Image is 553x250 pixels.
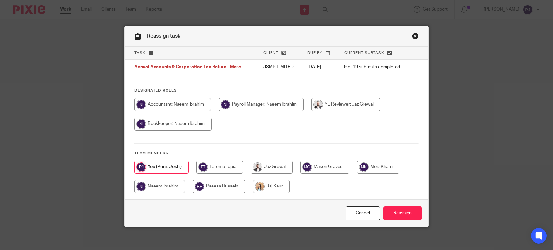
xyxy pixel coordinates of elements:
span: Client [263,51,278,55]
a: Close this dialog window [346,206,380,220]
span: Reassign task [147,33,180,39]
span: Current subtask [344,51,384,55]
span: Task [134,51,145,55]
input: Reassign [383,206,422,220]
h4: Team members [134,151,419,156]
span: Due by [307,51,322,55]
td: 9 of 19 subtasks completed [338,60,408,75]
h4: Designated Roles [134,88,419,93]
p: [DATE] [307,64,331,70]
p: JSMP LIMITED [263,64,294,70]
a: Close this dialog window [412,33,419,41]
span: Annual Accounts & Corporation Tax Return - Marc... [134,65,244,70]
